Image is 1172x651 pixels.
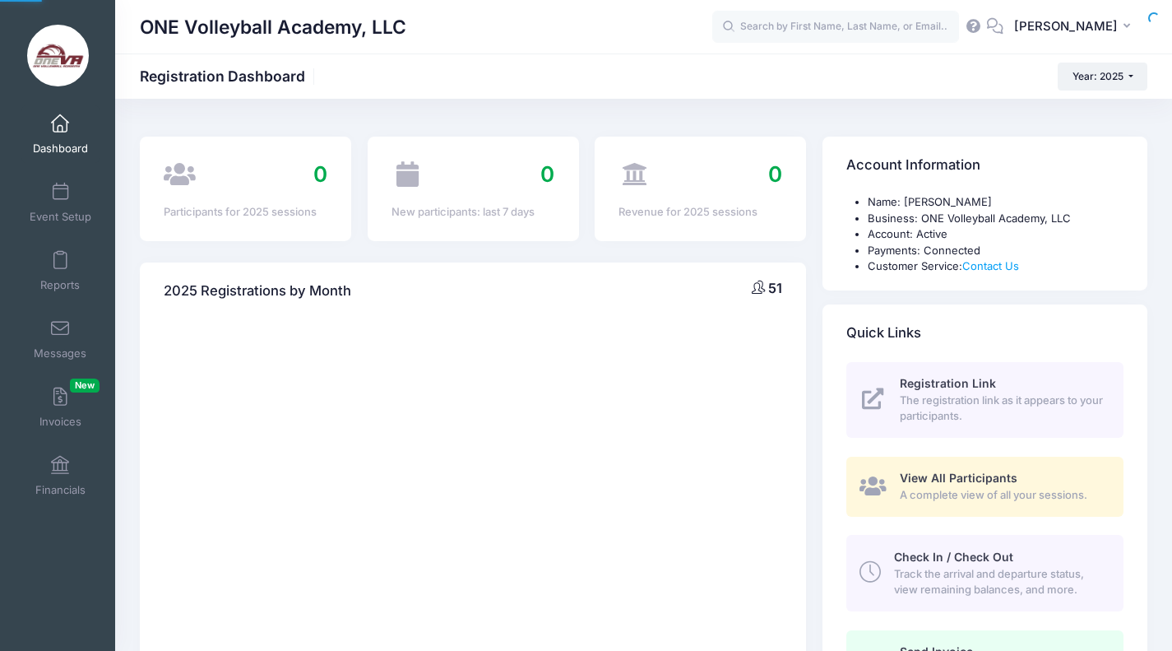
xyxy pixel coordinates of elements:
span: 0 [313,161,327,187]
a: Dashboard [21,105,100,163]
li: Customer Service: [868,258,1123,275]
div: New participants: last 7 days [391,204,555,221]
span: Reports [40,278,80,292]
li: Account: Active [868,226,1123,243]
div: Revenue for 2025 sessions [618,204,782,221]
a: Event Setup [21,174,100,231]
h1: ONE Volleyball Academy, LLC [140,8,406,46]
span: 0 [540,161,554,187]
span: Financials [35,483,86,497]
span: The registration link as it appears to your participants. [900,393,1105,425]
button: Year: 2025 [1058,63,1147,91]
span: Registration Link [900,376,996,390]
div: Participants for 2025 sessions [164,204,327,221]
a: Check In / Check Out Track the arrival and departure status, view remaining balances, and more. [846,535,1123,611]
input: Search by First Name, Last Name, or Email... [712,11,959,44]
span: New [70,379,100,393]
li: Payments: Connected [868,243,1123,259]
button: [PERSON_NAME] [1003,8,1147,46]
li: Name: [PERSON_NAME] [868,194,1123,211]
h4: 2025 Registrations by Month [164,268,351,315]
a: Reports [21,242,100,300]
a: Registration Link The registration link as it appears to your participants. [846,362,1123,438]
span: Year: 2025 [1072,70,1123,82]
span: Messages [34,346,86,360]
a: InvoicesNew [21,379,100,436]
a: View All Participants A complete view of all your sessions. [846,457,1123,517]
a: Financials [21,447,100,505]
span: Invoices [39,415,81,429]
span: View All Participants [900,471,1017,485]
h1: Registration Dashboard [140,67,319,85]
span: [PERSON_NAME] [1014,17,1118,35]
li: Business: ONE Volleyball Academy, LLC [868,211,1123,227]
span: A complete view of all your sessions. [900,487,1105,504]
span: Track the arrival and departure status, view remaining balances, and more. [894,566,1105,598]
h4: Quick Links [846,309,921,356]
img: ONE Volleyball Academy, LLC [27,25,89,86]
span: Dashboard [33,142,88,156]
a: Contact Us [962,259,1019,272]
span: 0 [768,161,782,187]
a: Messages [21,310,100,368]
span: Check In / Check Out [894,550,1013,564]
span: 51 [768,280,782,296]
span: Event Setup [30,210,91,224]
h4: Account Information [846,142,980,189]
